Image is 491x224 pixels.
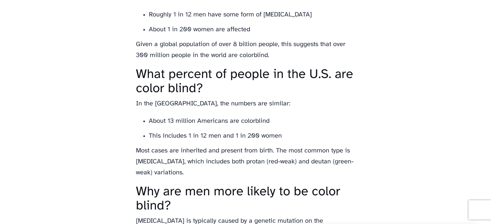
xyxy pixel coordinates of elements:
h2: What percent of people in the U.S. are color blind? [136,67,355,96]
li: Roughly 1 in 12 men have some form of [MEDICAL_DATA] [149,9,355,20]
p: In the [GEOGRAPHIC_DATA], the numbers are similar: [136,98,355,109]
li: This includes 1 in 12 men and 1 in 200 women [149,131,355,141]
p: Most cases are inherited and present from birth. The most common type is [MEDICAL_DATA], which in... [136,145,355,178]
li: About 1 in 200 women are affected [149,24,355,35]
h2: Why are men more likely to be color blind? [136,185,355,213]
li: About 13 million Americans are colorblind [149,116,355,127]
p: Given a global population of over 8 billion people, this suggests that over 300 million people in... [136,39,355,61]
